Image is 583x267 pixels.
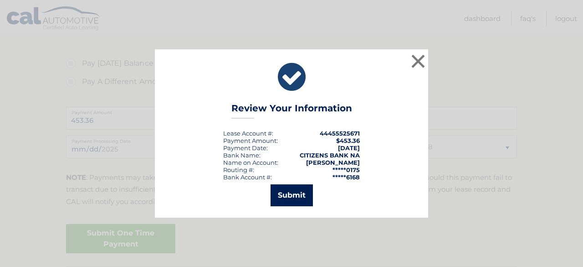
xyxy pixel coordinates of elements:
button: Submit [271,184,313,206]
div: Payment Amount: [223,137,278,144]
div: Bank Account #: [223,173,272,181]
span: Payment Date [223,144,266,152]
div: Lease Account #: [223,130,273,137]
strong: [PERSON_NAME] [306,159,360,166]
h3: Review Your Information [231,103,352,119]
strong: 44455525671 [320,130,360,137]
button: × [409,52,427,70]
span: $453.36 [336,137,360,144]
div: Bank Name: [223,152,261,159]
span: [DATE] [338,144,360,152]
strong: CITIZENS BANK NA [300,152,360,159]
div: : [223,144,268,152]
div: Routing #: [223,166,254,173]
div: Name on Account: [223,159,278,166]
